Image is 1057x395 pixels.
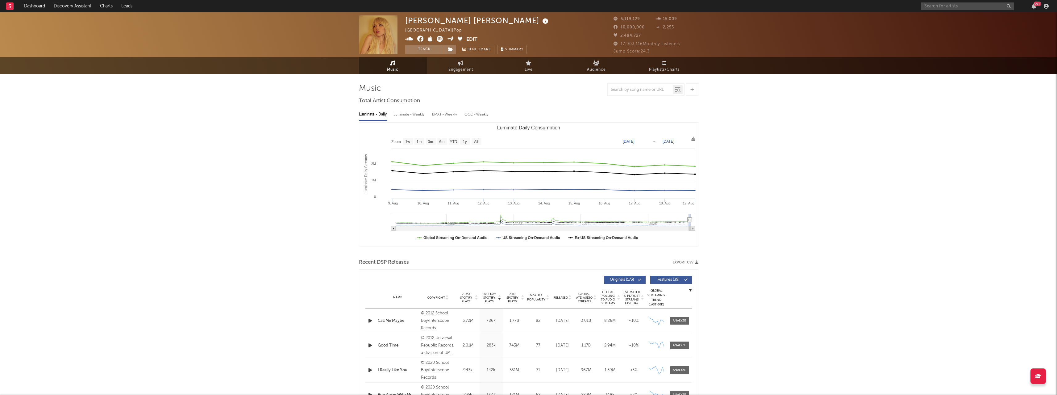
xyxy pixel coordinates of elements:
[374,195,376,199] text: 0
[359,123,698,246] svg: Luminate Daily Consumption
[650,276,692,284] button: Features(39)
[497,125,560,130] text: Luminate Daily Consumption
[604,276,646,284] button: Originals(173)
[656,17,677,21] span: 15,009
[1032,4,1036,9] button: 99+
[623,318,644,324] div: ~ 10 %
[481,292,497,303] span: Last Day Spotify Plays
[504,318,524,324] div: 1.77B
[464,109,489,120] div: OCC - Weekly
[458,318,478,324] div: 5.72M
[504,367,524,373] div: 551M
[552,367,573,373] div: [DATE]
[659,201,670,205] text: 18. Aug
[527,342,549,349] div: 77
[600,290,617,305] span: Global Rolling 7D Audio Streams
[359,259,409,266] span: Recent DSP Releases
[405,15,550,26] div: [PERSON_NAME] [PERSON_NAME]
[575,236,638,240] text: Ex-US Streaming On-Demand Audio
[448,66,473,74] span: Engagement
[527,318,549,324] div: 82
[654,278,683,282] span: Features ( 39 )
[388,201,397,205] text: 9. Aug
[1034,2,1041,6] div: 99 +
[527,367,549,373] div: 71
[497,45,527,54] button: Summary
[378,342,418,349] a: Good Time
[427,57,495,74] a: Engagement
[458,292,474,303] span: 7 Day Spotify Plays
[371,162,376,166] text: 2M
[432,109,458,120] div: BMAT - Weekly
[459,45,494,54] a: Benchmark
[421,310,455,332] div: © 2012 School Boy/Interscope Records
[527,293,545,302] span: Spotify Popularity
[405,140,410,144] text: 1w
[623,290,640,305] span: Estimated % Playlist Streams Last Day
[447,201,459,205] text: 11. Aug
[623,367,644,373] div: <5%
[474,140,478,144] text: All
[421,359,455,381] div: © 2020 School Boy/Interscope Records
[600,318,620,324] div: 8.26M
[683,201,694,205] text: 19. Aug
[393,109,426,120] div: Luminate - Weekly
[359,109,387,120] div: Luminate - Daily
[416,140,422,144] text: 1m
[481,318,501,324] div: 786k
[647,288,666,307] div: Global Streaming Trend (Last 60D)
[421,334,455,357] div: © 2012 Universal Republic Records, a division of UMG Recordings, Inc.
[417,201,429,205] text: 10. Aug
[630,57,698,74] a: Playlists/Charts
[598,201,610,205] text: 16. Aug
[587,66,606,74] span: Audience
[614,49,650,53] span: Jump Score: 24.3
[649,66,680,74] span: Playlists/Charts
[673,261,698,264] button: Export CSV
[652,139,656,144] text: →
[450,140,457,144] text: YTD
[623,342,644,349] div: ~ 10 %
[538,201,549,205] text: 14. Aug
[552,318,573,324] div: [DATE]
[378,318,418,324] a: Call Me Maybe
[576,318,597,324] div: 3.01B
[405,45,444,54] button: Track
[364,154,368,193] text: Luminate Daily Streams
[359,57,427,74] a: Music
[468,46,491,53] span: Benchmark
[553,296,568,300] span: Released
[478,201,489,205] text: 12. Aug
[378,367,418,373] a: I Really Like You
[387,66,398,74] span: Music
[614,42,680,46] span: 17,903,116 Monthly Listeners
[458,367,478,373] div: 943k
[504,292,521,303] span: ATD Spotify Plays
[359,97,420,105] span: Total Artist Consumption
[600,367,620,373] div: 1.39M
[508,201,519,205] text: 13. Aug
[466,36,477,44] button: Edit
[463,140,467,144] text: 1y
[371,178,376,182] text: 1M
[423,236,488,240] text: Global Streaming On-Demand Audio
[495,57,563,74] a: Live
[439,140,444,144] text: 6m
[552,342,573,349] div: [DATE]
[525,66,533,74] span: Live
[576,367,597,373] div: 967M
[505,48,523,51] span: Summary
[576,292,593,303] span: Global ATD Audio Streams
[608,278,636,282] span: Originals ( 173 )
[614,34,641,38] span: 2,484,727
[608,87,673,92] input: Search by song name or URL
[504,342,524,349] div: 743M
[427,296,445,300] span: Copyright
[502,236,560,240] text: US Streaming On-Demand Audio
[563,57,630,74] a: Audience
[391,140,401,144] text: Zoom
[614,17,640,21] span: 5,119,129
